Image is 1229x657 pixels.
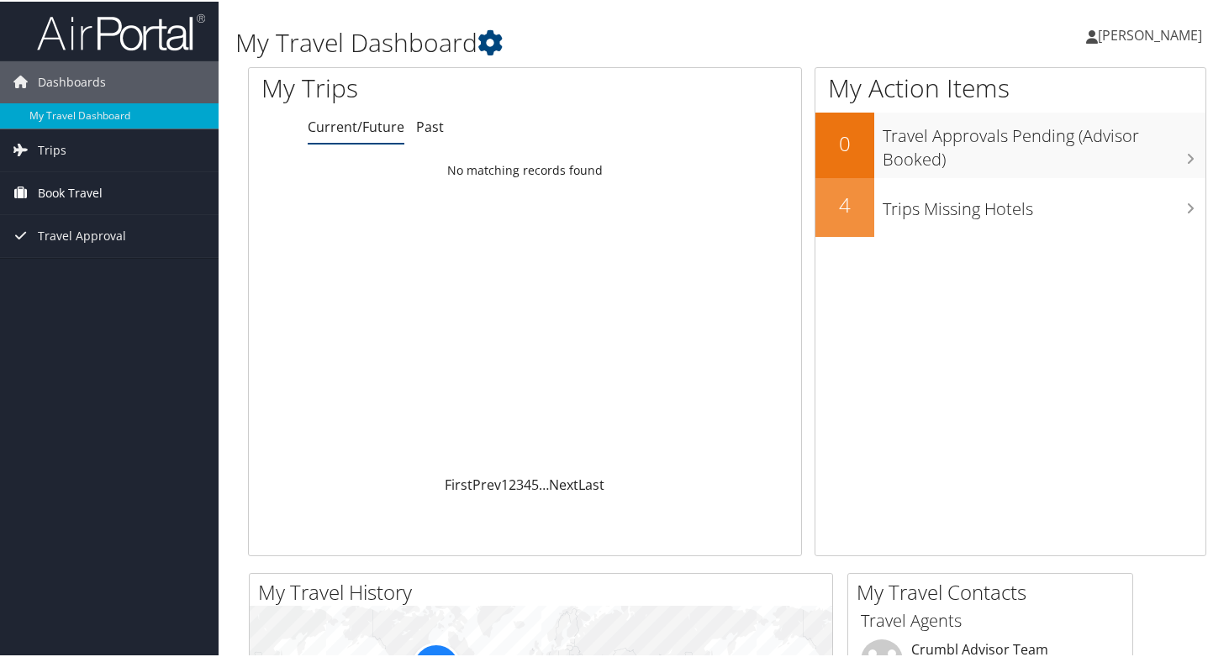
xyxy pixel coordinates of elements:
[509,474,516,492] a: 2
[37,11,205,50] img: airportal-logo.png
[445,474,472,492] a: First
[815,128,874,156] h2: 0
[861,607,1120,631] h3: Travel Agents
[308,116,404,134] a: Current/Future
[531,474,539,492] a: 5
[261,69,558,104] h1: My Trips
[249,154,801,184] td: No matching records found
[815,111,1205,176] a: 0Travel Approvals Pending (Advisor Booked)
[857,576,1132,605] h2: My Travel Contacts
[416,116,444,134] a: Past
[258,576,832,605] h2: My Travel History
[38,128,66,170] span: Trips
[235,24,891,59] h1: My Travel Dashboard
[815,176,1205,235] a: 4Trips Missing Hotels
[516,474,524,492] a: 3
[501,474,509,492] a: 1
[524,474,531,492] a: 4
[883,187,1205,219] h3: Trips Missing Hotels
[815,189,874,218] h2: 4
[815,69,1205,104] h1: My Action Items
[38,171,103,213] span: Book Travel
[539,474,549,492] span: …
[1086,8,1219,59] a: [PERSON_NAME]
[549,474,578,492] a: Next
[578,474,604,492] a: Last
[38,60,106,102] span: Dashboards
[883,114,1205,170] h3: Travel Approvals Pending (Advisor Booked)
[472,474,501,492] a: Prev
[38,213,126,255] span: Travel Approval
[1098,24,1202,43] span: [PERSON_NAME]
